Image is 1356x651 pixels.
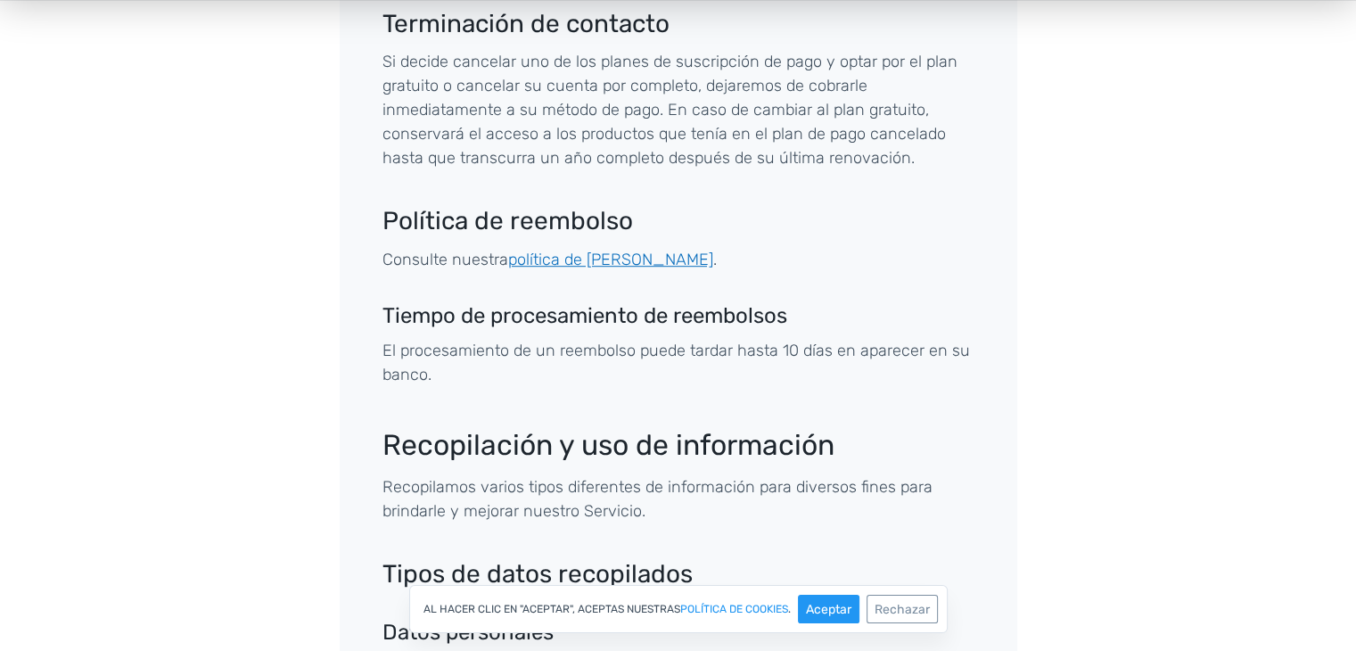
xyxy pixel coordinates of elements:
[423,603,680,615] font: Al hacer clic en "Aceptar", aceptas nuestras
[680,603,788,615] font: política de cookies
[382,303,787,328] font: Tiempo de procesamiento de reembolsos
[382,559,693,589] font: Tipos de datos recopilados
[798,595,859,623] button: Aceptar
[867,595,938,623] button: Rechazar
[382,250,508,269] font: Consulte nuestra
[788,603,791,615] font: .
[680,604,788,614] a: política de cookies
[382,477,933,521] font: Recopilamos varios tipos diferentes de información para diversos fines para brindarle y mejorar n...
[806,602,851,617] font: Aceptar
[713,250,717,269] font: .
[875,602,930,617] font: Rechazar
[382,9,670,38] font: Terminación de contacto
[508,250,713,269] a: política de [PERSON_NAME]
[382,52,957,168] font: Si decide cancelar uno de los planes de suscripción de pago y optar por el plan gratuito o cancel...
[382,341,970,384] font: El procesamiento de un reembolso puede tardar hasta 10 días en aparecer en su banco.
[382,428,834,462] font: Recopilación y uso de información
[382,206,633,235] font: Política de reembolso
